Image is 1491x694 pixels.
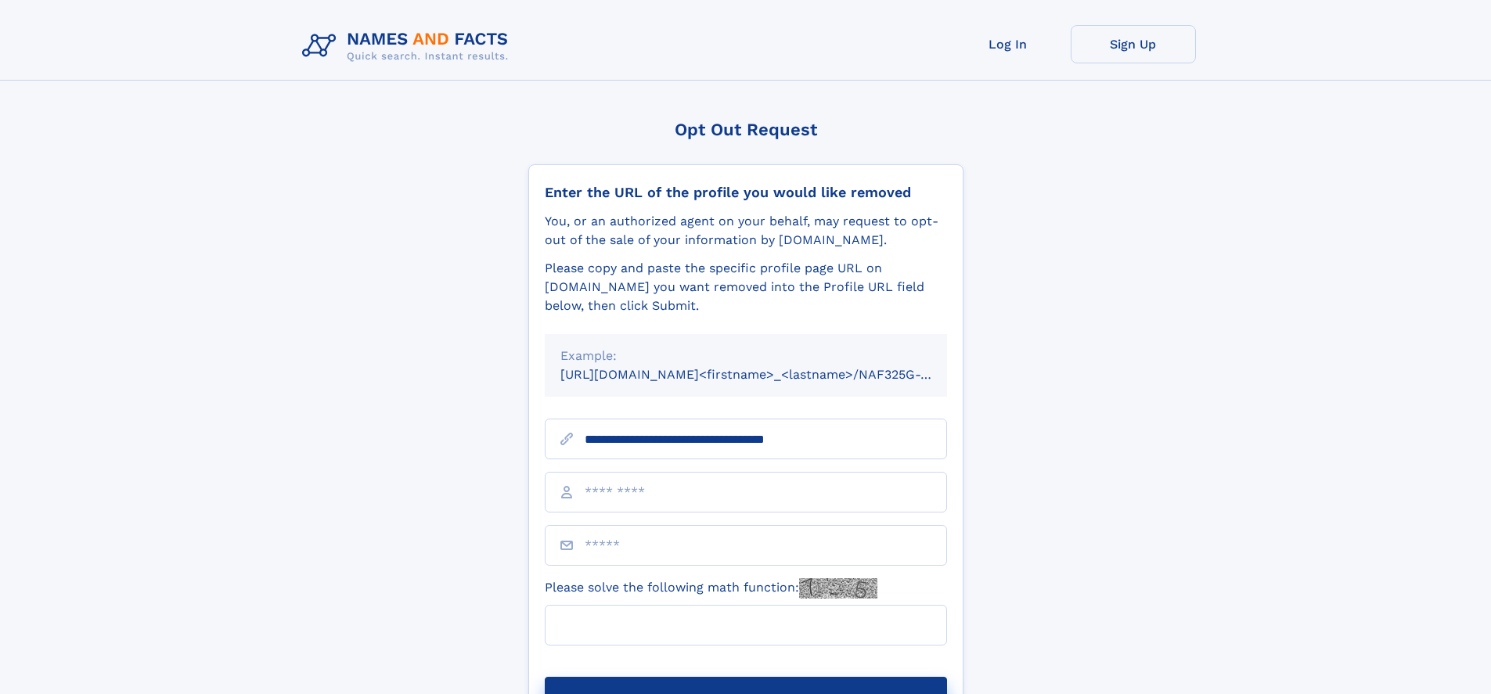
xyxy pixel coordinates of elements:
a: Sign Up [1071,25,1196,63]
div: Opt Out Request [528,120,963,139]
img: Logo Names and Facts [296,25,521,67]
div: Example: [560,347,931,365]
div: Please copy and paste the specific profile page URL on [DOMAIN_NAME] you want removed into the Pr... [545,259,947,315]
small: [URL][DOMAIN_NAME]<firstname>_<lastname>/NAF325G-xxxxxxxx [560,367,977,382]
a: Log In [945,25,1071,63]
label: Please solve the following math function: [545,578,877,599]
div: Enter the URL of the profile you would like removed [545,184,947,201]
div: You, or an authorized agent on your behalf, may request to opt-out of the sale of your informatio... [545,212,947,250]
